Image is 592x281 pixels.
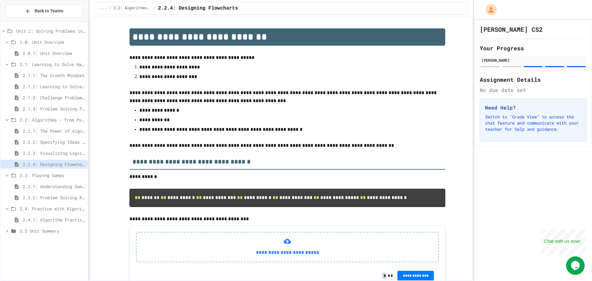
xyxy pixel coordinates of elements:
[23,94,85,101] span: 2.1.3: Challenge Problem - The Bridge
[23,161,85,167] span: 2.2.4: Designing Flowcharts
[485,104,581,111] h3: Need Help?
[480,25,543,34] h1: [PERSON_NAME] CS2
[16,28,85,34] span: Unit 2: Solving Problems in Computer Science
[114,6,151,11] span: 2.2: Algorithms - from Pseudocode to Flowcharts
[485,114,581,132] p: Switch to "Grade View" to access the chat feature and communicate with your teacher for help and ...
[23,50,85,56] span: 2.0.1: Unit Overview
[566,256,586,275] iframe: chat widget
[23,128,85,134] span: 2.2.1: The Power of Algorithms
[20,117,85,123] span: 2.2: Algorithms - from Pseudocode to Flowcharts
[158,5,238,12] span: 2.2.4: Designing Flowcharts
[23,139,85,145] span: 2.2.2: Specifying Ideas with Pseudocode
[541,229,586,256] iframe: chat widget
[480,44,586,52] h2: Your Progress
[20,172,85,179] span: 2.3: Playing Games
[23,194,85,201] span: 2.3.2: Problem Solving Reflection
[23,150,85,156] span: 2.2.3: Visualizing Logic with Flowcharts
[23,83,85,90] span: 2.1.2: Learning to Solve Hard Problems
[23,217,85,223] span: 2.4.1: Algorithm Practice Exercises
[153,6,155,11] span: /
[35,8,63,14] span: Back to Teams
[480,86,586,94] div: No due date set
[23,105,85,112] span: 2.1.4: Problem Solving Practice
[23,72,85,79] span: 2.1.1: The Growth Mindset
[20,205,85,212] span: 2.4: Practice with Algorithms
[20,39,85,45] span: 2.0: Unit Overview
[20,228,85,234] span: 2.5 Unit Summary
[100,6,107,11] span: ...
[109,6,111,11] span: /
[6,4,83,18] button: Back to Teams
[480,75,586,84] h2: Assignment Details
[479,2,498,17] div: My Account
[482,57,585,63] div: [PERSON_NAME]
[23,183,85,190] span: 2.3.1: Understanding Games with Flowcharts
[20,61,85,68] span: 2.1: Learning to Solve Hard Problems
